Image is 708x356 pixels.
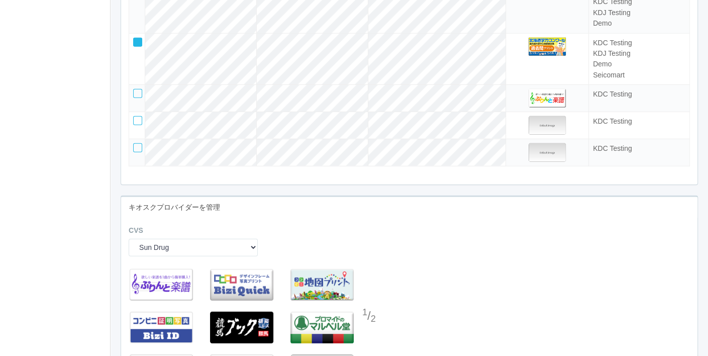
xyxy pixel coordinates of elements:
[529,38,566,56] img: public
[529,89,566,108] img: button_yamaha.png
[593,18,685,29] div: Demo
[593,116,685,127] div: KDC Testing
[130,269,193,301] img: public
[593,89,685,100] div: KDC Testing
[593,70,685,80] div: Seicomart
[129,225,143,236] label: CVS
[287,269,357,302] div: BiziMap
[207,269,277,302] div: BiziQuick
[593,8,685,18] div: KDJ Testing
[371,314,376,324] sub: 2
[287,312,357,344] div: マルベル堂
[593,38,685,48] div: KDC Testing
[529,143,566,162] img: public
[207,312,277,344] div: Keibabook
[126,269,196,302] div: Yamaha Music
[362,307,377,327] div: /
[290,312,354,343] img: public
[593,59,685,69] div: Demo
[529,116,566,135] img: public
[593,143,685,154] div: KDC Testing
[362,307,367,317] sup: 1
[121,197,697,218] div: キオスクプロバイダーを管理
[210,312,273,343] img: public
[593,48,685,59] div: KDJ Testing
[210,269,273,301] img: public
[290,269,354,301] img: public
[130,312,193,343] img: public
[126,312,196,344] div: Bizi ID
